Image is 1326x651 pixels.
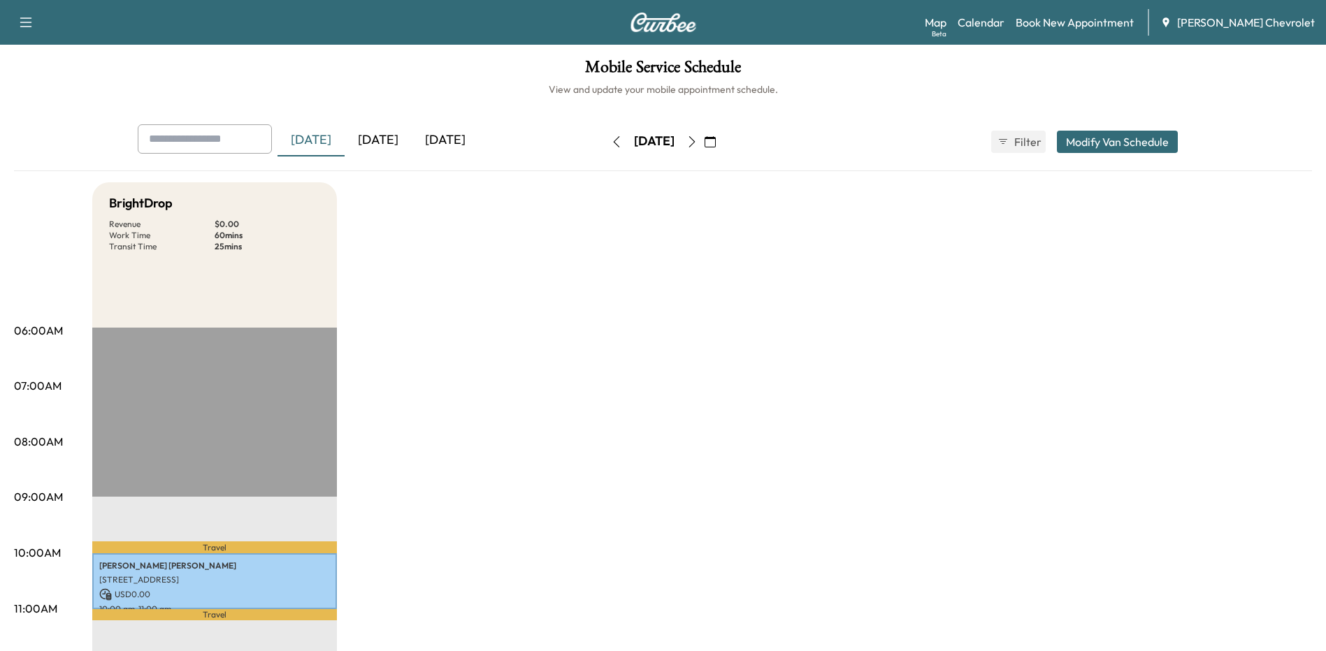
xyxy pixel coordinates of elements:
[932,29,946,39] div: Beta
[99,604,330,615] p: 10:00 am - 11:00 am
[1014,133,1039,150] span: Filter
[1016,14,1134,31] a: Book New Appointment
[92,541,337,553] p: Travel
[14,82,1312,96] h6: View and update your mobile appointment schedule.
[14,377,62,394] p: 07:00AM
[215,241,320,252] p: 25 mins
[345,124,412,156] div: [DATE]
[634,133,675,150] div: [DATE]
[925,14,946,31] a: MapBeta
[99,588,330,601] p: USD 0.00
[14,59,1312,82] h1: Mobile Service Schedule
[14,488,63,505] p: 09:00AM
[991,131,1046,153] button: Filter
[99,574,330,585] p: [STREET_ADDRESS]
[215,219,320,230] p: $ 0.00
[92,609,337,620] p: Travel
[109,241,215,252] p: Transit Time
[109,230,215,241] p: Work Time
[14,544,61,561] p: 10:00AM
[412,124,479,156] div: [DATE]
[278,124,345,156] div: [DATE]
[1177,14,1315,31] span: [PERSON_NAME] Chevrolet
[958,14,1004,31] a: Calendar
[14,600,57,617] p: 11:00AM
[1057,131,1178,153] button: Modify Van Schedule
[14,322,63,339] p: 06:00AM
[99,560,330,571] p: [PERSON_NAME] [PERSON_NAME]
[109,193,173,213] h5: BrightDrop
[215,230,320,241] p: 60 mins
[109,219,215,230] p: Revenue
[14,433,63,450] p: 08:00AM
[630,13,697,32] img: Curbee Logo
